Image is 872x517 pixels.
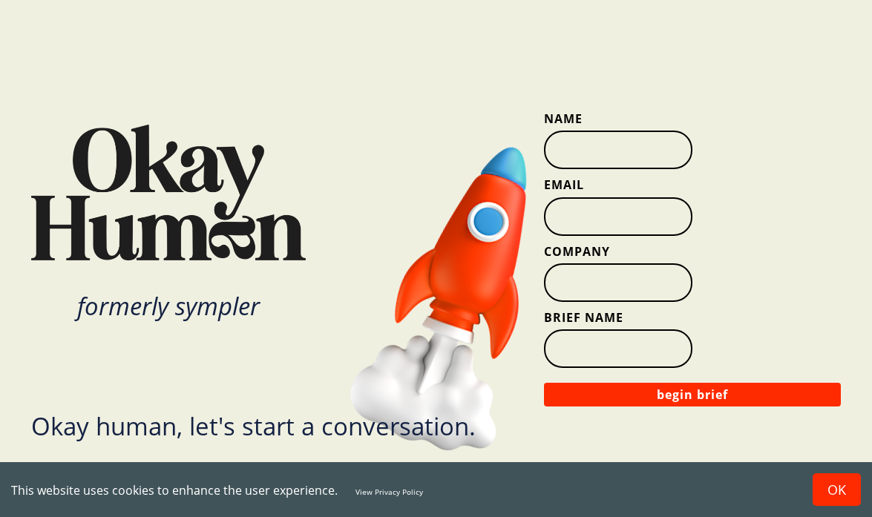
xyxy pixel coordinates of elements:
button: begin brief [544,383,841,406]
label: Name [544,111,841,127]
a: Okay Human Logoformerly sympler [31,125,380,319]
label: Brief Name [544,309,841,326]
label: Email [544,177,841,193]
button: Accept cookies [813,473,861,506]
div: This website uses cookies to enhance the user experience. [11,482,790,498]
img: Okay Human Logo [31,125,306,261]
div: formerly sympler [31,294,306,318]
div: Okay human, let's start a conversation. [31,414,476,438]
img: Rocket Ship [338,121,594,471]
label: Company [544,243,841,260]
a: View Privacy Policy [355,487,423,497]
